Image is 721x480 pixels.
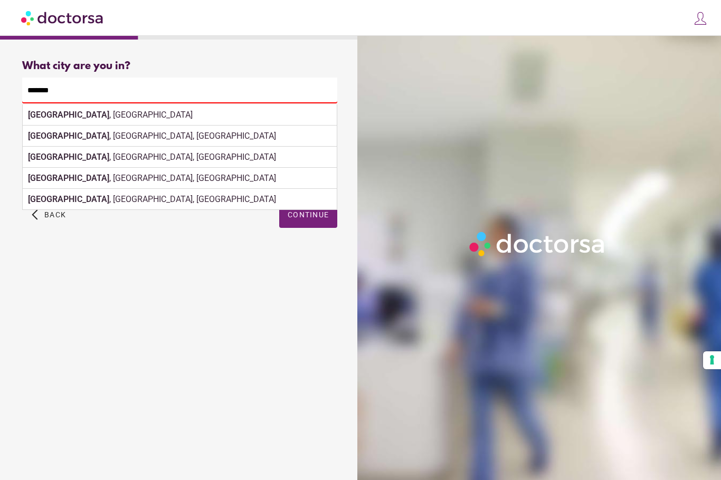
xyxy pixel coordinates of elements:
[23,126,337,147] div: , [GEOGRAPHIC_DATA], [GEOGRAPHIC_DATA]
[693,11,708,26] img: icons8-customer-100.png
[22,103,337,127] div: Make sure the city you pick is where you need assistance.
[23,104,337,126] div: , [GEOGRAPHIC_DATA]
[21,6,105,30] img: Doctorsa.com
[28,173,109,183] strong: [GEOGRAPHIC_DATA]
[23,147,337,168] div: , [GEOGRAPHIC_DATA], [GEOGRAPHIC_DATA]
[288,210,329,219] span: Continue
[23,168,337,189] div: , [GEOGRAPHIC_DATA], [GEOGRAPHIC_DATA]
[27,201,70,228] button: arrow_back_ios Back
[279,201,337,228] button: Continue
[23,189,337,210] div: , [GEOGRAPHIC_DATA], [GEOGRAPHIC_DATA]
[28,152,109,162] strong: [GEOGRAPHIC_DATA]
[28,131,109,141] strong: [GEOGRAPHIC_DATA]
[703,351,721,369] button: Your consent preferences for tracking technologies
[22,60,337,72] div: What city are you in?
[28,110,109,120] strong: [GEOGRAPHIC_DATA]
[28,194,109,204] strong: [GEOGRAPHIC_DATA]
[44,210,66,219] span: Back
[466,228,610,260] img: Logo-Doctorsa-trans-White-partial-flat.png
